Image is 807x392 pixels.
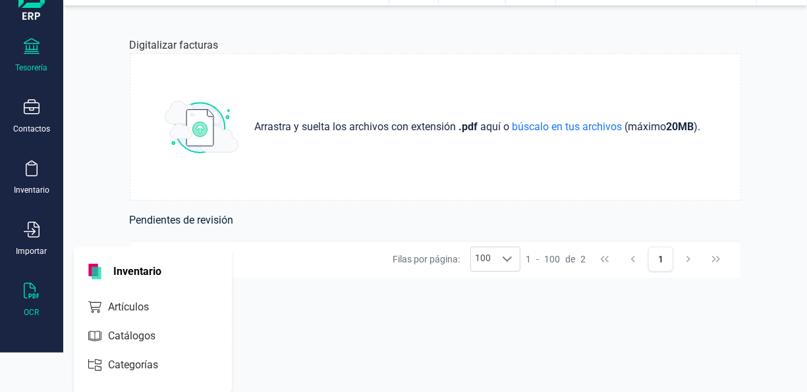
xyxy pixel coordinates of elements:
[16,246,47,257] div: Importar
[105,264,169,280] span: Inventario
[249,119,706,135] p: aquí o (máximo ) .
[14,185,49,195] div: Inventario
[666,120,694,133] strong: 20 MB
[165,101,238,153] img: subir_archivo
[459,120,478,133] strong: .pdf
[130,37,219,53] p: Digitalizar facturas
[526,253,586,266] div: -
[130,211,741,230] h6: Pendientes de revisión
[103,328,179,344] span: Catálogos
[544,253,560,266] span: 100
[16,62,48,73] div: Tesorería
[621,247,646,272] button: Previous Page
[103,357,182,373] span: Categorías
[103,299,173,315] span: Artículos
[471,247,495,271] span: 100
[526,253,531,266] span: 1
[592,247,617,272] button: First Page
[509,120,625,133] span: búscalo en tus archivos
[676,247,701,272] button: Next Page
[648,247,673,272] button: Page 1
[254,119,459,135] span: Arrastra y suelta los archivos con extensión
[565,253,575,266] span: de
[393,247,520,272] div: Filas por página:
[24,307,40,318] div: OCR
[704,247,729,272] button: Last Page
[580,253,586,266] span: 2
[13,124,50,134] div: Contactos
